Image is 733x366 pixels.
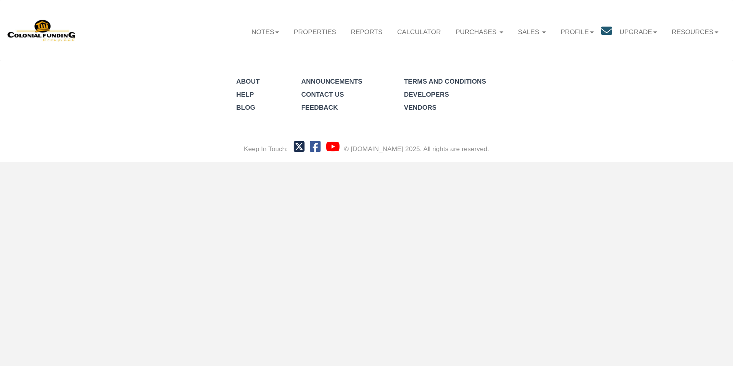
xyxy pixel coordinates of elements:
a: Notes [244,21,286,43]
a: Profile [553,21,601,43]
a: Contact Us [301,91,344,98]
a: Vendors [404,104,437,111]
a: Terms and Conditions [404,77,486,85]
a: Purchases [448,21,511,43]
a: Sales [511,21,553,43]
img: 579666 [7,19,76,42]
a: Feedback [301,104,338,111]
a: Calculator [390,21,448,43]
div: Keep In Touch: [244,144,288,154]
a: Upgrade [612,21,664,43]
div: © [DOMAIN_NAME] 2025. All rights are reserved. [344,144,489,154]
a: Developers [404,91,449,98]
a: Resources [664,21,726,43]
a: Properties [286,21,343,43]
a: About [236,77,260,85]
a: Announcements [301,77,362,85]
a: Blog [236,104,255,111]
a: Help [236,91,254,98]
a: Reports [343,21,390,43]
